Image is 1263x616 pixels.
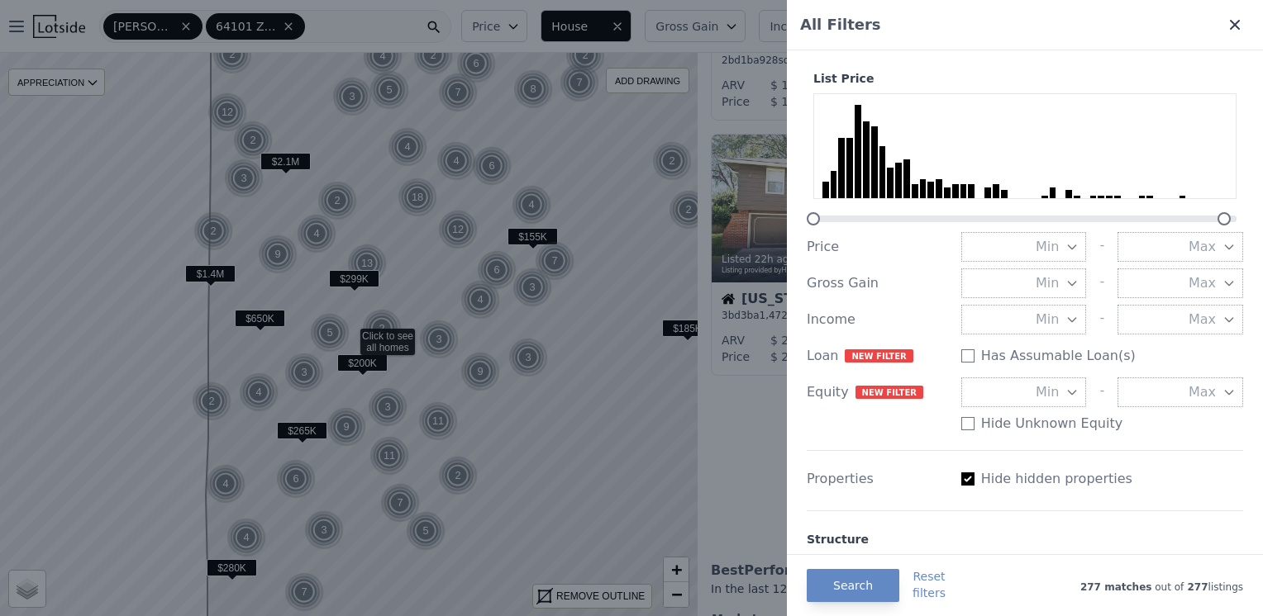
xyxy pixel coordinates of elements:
div: Gross Gain [807,273,948,293]
label: Hide Unknown Equity [981,414,1123,434]
span: Max [1189,237,1216,257]
span: Min [1036,273,1059,293]
span: Max [1189,382,1216,402]
button: Max [1118,232,1243,262]
span: NEW FILTER [845,349,913,362]
div: out of listings [946,577,1243,594]
button: Max [1118,268,1243,298]
span: Min [1036,310,1059,329]
div: - [1099,305,1104,334]
label: Hide hidden properties [981,469,1132,489]
span: Min [1036,382,1059,402]
span: 277 matches [1080,581,1152,593]
div: Properties [807,469,948,489]
div: Loan [807,346,948,366]
div: Price [807,237,948,257]
button: Min [961,268,1087,298]
button: Min [961,377,1087,407]
label: Has Assumable Loan(s) [981,346,1136,366]
button: Search [807,569,899,602]
span: Max [1189,310,1216,329]
div: - [1099,232,1104,262]
span: Max [1189,273,1216,293]
button: Resetfilters [913,568,946,601]
div: - [1099,377,1104,407]
span: Min [1036,237,1059,257]
div: List Price [807,70,1243,87]
button: Min [961,305,1087,334]
span: 277 [1184,581,1208,593]
button: Max [1118,305,1243,334]
button: Min [961,232,1087,262]
div: Equity [807,382,948,402]
button: Max [1118,377,1243,407]
div: Income [807,310,948,329]
span: All Filters [800,13,881,36]
span: NEW FILTER [856,386,923,399]
div: - [1099,268,1104,298]
div: Structure [807,531,869,547]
